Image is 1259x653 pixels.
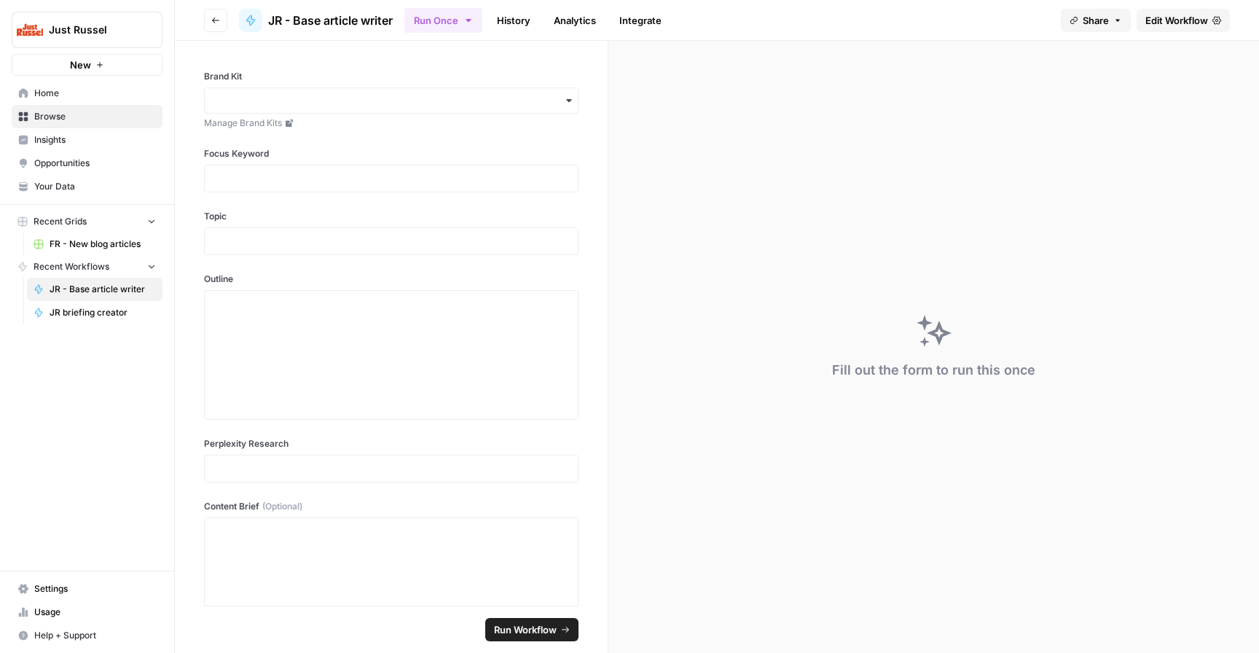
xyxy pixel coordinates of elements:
a: History [488,9,539,32]
span: Insights [34,133,156,146]
label: Topic [204,210,578,223]
a: Edit Workflow [1137,9,1230,32]
div: Fill out the form to run this once [832,360,1035,380]
button: New [12,54,162,76]
span: Usage [34,606,156,619]
button: Recent Grids [12,211,162,232]
a: JR - Base article writer [239,9,393,32]
label: Content Brief [204,500,578,513]
img: Just Russel Logo [17,17,43,43]
span: (Optional) [262,500,302,513]
span: Home [34,87,156,100]
span: Your Data [34,180,156,193]
button: Run Once [404,8,482,33]
a: Insights [12,128,162,152]
a: Home [12,82,162,105]
span: JR - Base article writer [50,283,156,296]
button: Workspace: Just Russel [12,12,162,48]
span: New [70,58,91,72]
a: JR briefing creator [27,301,162,324]
label: Focus Keyword [204,147,578,160]
a: Opportunities [12,152,162,175]
button: Recent Workflows [12,256,162,278]
span: Opportunities [34,157,156,170]
label: Brand Kit [204,70,578,83]
a: JR - Base article writer [27,278,162,301]
a: Manage Brand Kits [204,117,578,130]
span: Recent Workflows [34,260,109,273]
span: JR - Base article writer [268,12,393,29]
a: Your Data [12,175,162,198]
a: Integrate [611,9,670,32]
span: Settings [34,582,156,595]
button: Run Workflow [485,618,578,641]
label: Outline [204,273,578,286]
span: Run Workflow [494,622,557,637]
label: Perplexity Research [204,437,578,450]
span: Share [1083,13,1109,28]
button: Share [1061,9,1131,32]
span: Help + Support [34,629,156,642]
a: Analytics [545,9,605,32]
a: Browse [12,105,162,128]
span: Just Russel [49,23,137,37]
span: FR - New blog articles [50,238,156,251]
span: Edit Workflow [1145,13,1208,28]
button: Help + Support [12,624,162,647]
span: JR briefing creator [50,306,156,319]
a: Settings [12,577,162,601]
span: Browse [34,110,156,123]
a: FR - New blog articles [27,232,162,256]
a: Usage [12,601,162,624]
span: Recent Grids [34,215,87,228]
